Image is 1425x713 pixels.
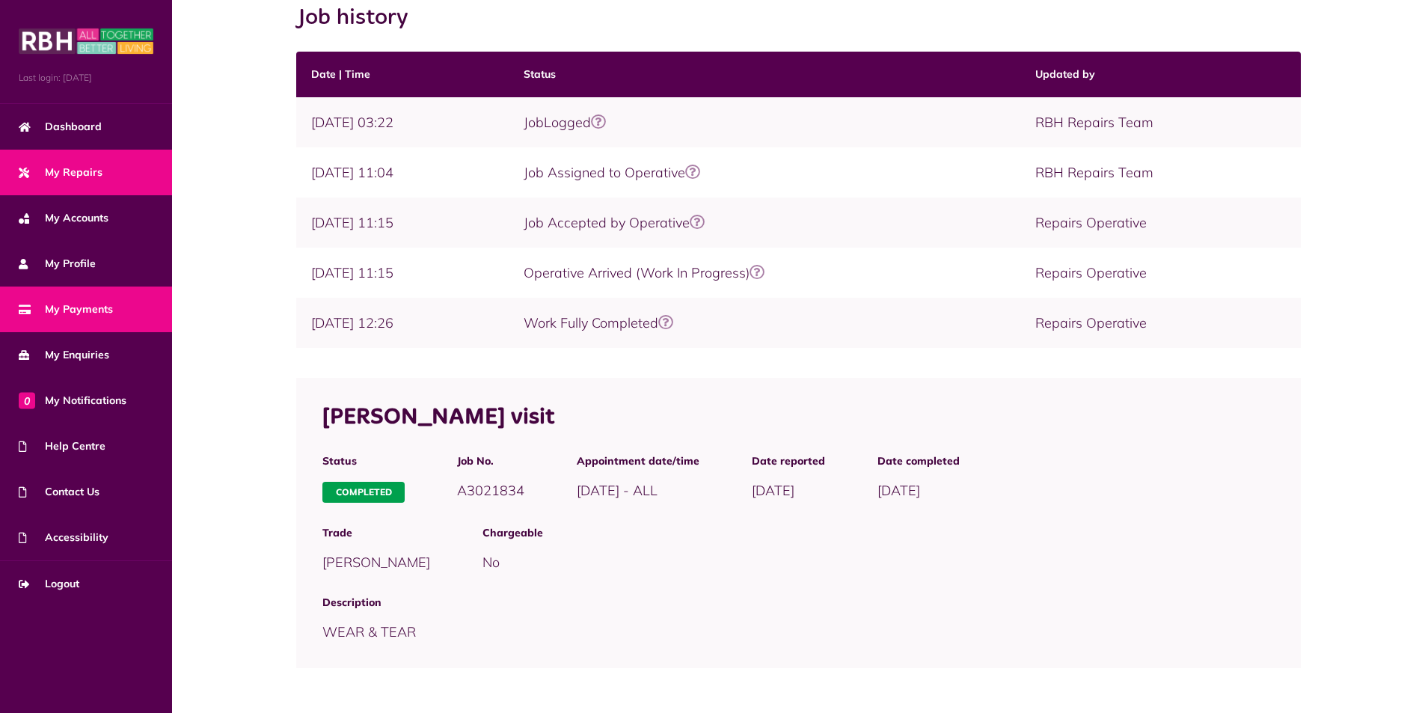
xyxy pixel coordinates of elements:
[1020,298,1300,348] td: Repairs Operative
[1020,198,1300,248] td: Repairs Operative
[19,26,153,56] img: MyRBH
[296,198,509,248] td: [DATE] 11:15
[482,554,500,571] span: No
[19,530,108,545] span: Accessibility
[577,482,658,499] span: [DATE] - ALL
[19,576,79,592] span: Logout
[322,525,430,541] span: Trade
[1020,248,1300,298] td: Repairs Operative
[322,482,405,503] span: Completed
[509,248,1020,298] td: Operative Arrived (Work In Progress)
[1020,147,1300,198] td: RBH Repairs Team
[322,406,554,429] span: [PERSON_NAME] visit
[19,393,126,408] span: My Notifications
[322,595,1274,611] span: Description
[457,453,524,469] span: Job No.
[577,453,699,469] span: Appointment date/time
[296,52,509,97] th: Date | Time
[296,97,509,147] td: [DATE] 03:22
[1020,52,1300,97] th: Updated by
[877,482,920,499] span: [DATE]
[19,302,113,317] span: My Payments
[19,392,35,408] span: 0
[19,71,153,85] span: Last login: [DATE]
[322,623,416,640] span: WEAR & TEAR
[19,347,109,363] span: My Enquiries
[509,147,1020,198] td: Job Assigned to Operative
[482,525,1274,541] span: Chargeable
[19,256,96,272] span: My Profile
[509,52,1020,97] th: Status
[19,165,102,180] span: My Repairs
[509,97,1020,147] td: JobLogged
[752,482,794,499] span: [DATE]
[19,438,105,454] span: Help Centre
[19,210,108,226] span: My Accounts
[296,298,509,348] td: [DATE] 12:26
[877,453,960,469] span: Date completed
[296,147,509,198] td: [DATE] 11:04
[509,298,1020,348] td: Work Fully Completed
[296,4,1300,31] h2: Job history
[1020,97,1300,147] td: RBH Repairs Team
[19,119,102,135] span: Dashboard
[322,453,405,469] span: Status
[322,554,430,571] span: [PERSON_NAME]
[457,482,524,499] span: A3021834
[509,198,1020,248] td: Job Accepted by Operative
[19,484,99,500] span: Contact Us
[296,248,509,298] td: [DATE] 11:15
[752,453,825,469] span: Date reported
